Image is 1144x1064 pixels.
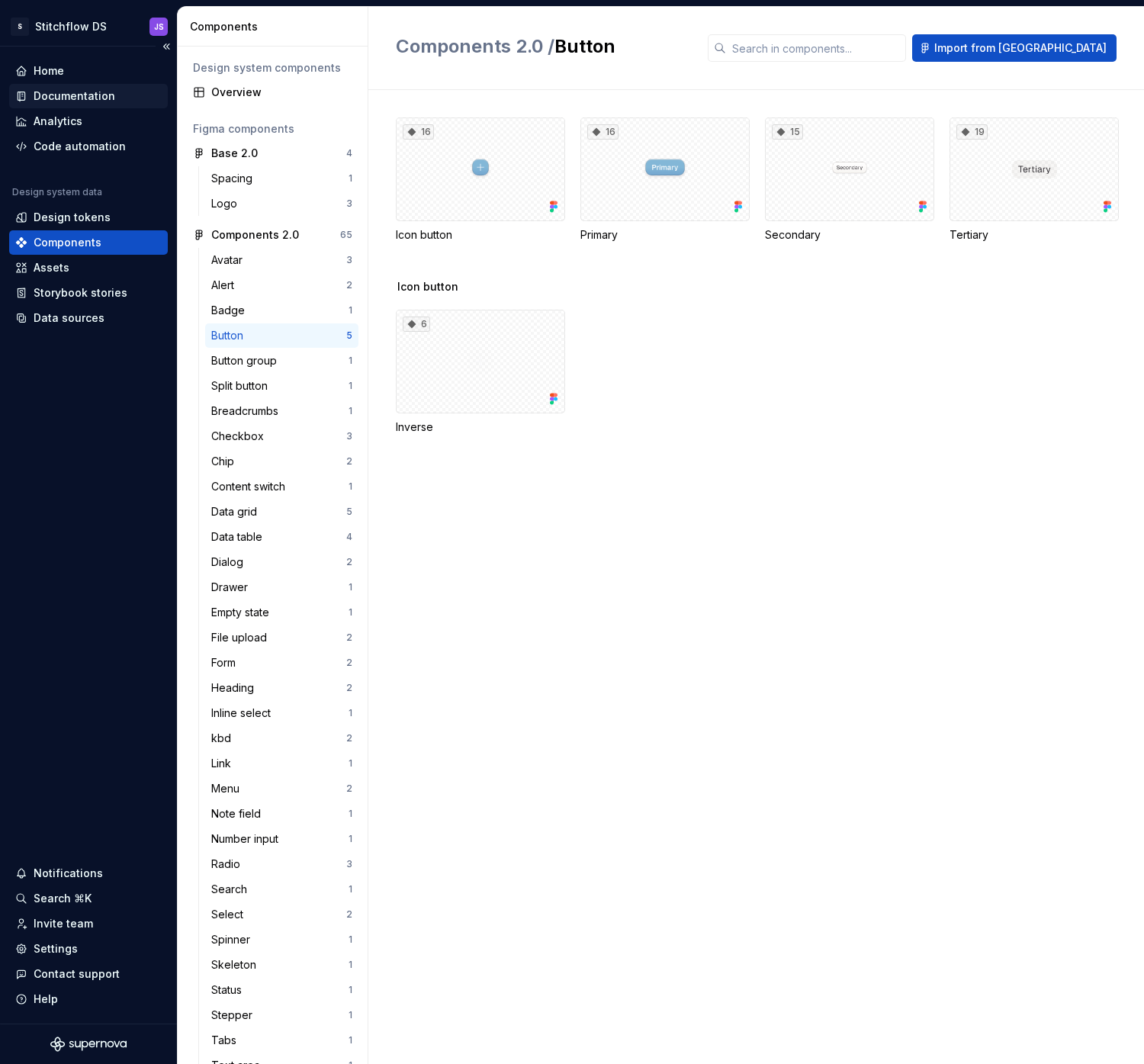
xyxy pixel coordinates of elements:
[34,866,103,881] div: Notifications
[9,861,168,886] button: Notifications
[205,827,358,851] a: Number input1
[349,1009,352,1021] div: 1
[187,80,358,104] a: Overview
[9,886,168,911] button: Search ⌘K
[9,84,168,108] a: Documentation
[9,109,168,133] a: Analytics
[34,88,115,104] div: Documentation
[211,1008,259,1023] div: Stepper
[34,210,111,225] div: Design tokens
[349,808,352,820] div: 1
[349,606,352,619] div: 1
[9,911,168,936] a: Invite team
[403,124,434,140] div: 16
[726,34,906,62] input: Search in components...
[211,781,246,796] div: Menu
[205,625,358,650] a: File upload2
[211,706,277,721] div: Inline select
[205,927,358,952] a: Spinner1
[211,655,242,670] div: Form
[587,124,619,140] div: 16
[211,1033,243,1048] div: Tabs
[205,575,358,600] a: Drawer1
[205,374,358,398] a: Split button1
[349,172,352,185] div: 1
[34,941,78,956] div: Settings
[34,235,101,250] div: Components
[205,550,358,574] a: Dialog2
[211,171,259,186] div: Spacing
[580,117,750,243] div: 16Primary
[205,449,358,474] a: Chip2
[211,605,275,620] div: Empty state
[211,403,284,419] div: Breadcrumbs
[211,857,246,872] div: Radio
[211,454,240,469] div: Chip
[346,430,352,442] div: 3
[205,877,358,902] a: Search1
[211,907,249,922] div: Select
[397,279,458,294] span: Icon button
[211,303,251,318] div: Badge
[346,556,352,568] div: 2
[35,19,107,34] div: Stitchflow DS
[349,581,352,593] div: 1
[346,531,352,543] div: 4
[34,114,82,129] div: Analytics
[205,776,358,801] a: Menu2
[211,252,249,268] div: Avatar
[396,34,689,59] h2: Button
[403,317,430,332] div: 6
[205,166,358,191] a: Spacing1
[912,34,1117,62] button: Import from [GEOGRAPHIC_DATA]
[396,419,565,435] div: Inverse
[211,806,267,821] div: Note field
[205,953,358,977] a: Skeleton1
[211,680,260,696] div: Heading
[349,304,352,317] div: 1
[346,657,352,669] div: 2
[9,205,168,230] a: Design tokens
[34,285,127,301] div: Storybook stories
[190,19,362,34] div: Components
[193,60,352,76] div: Design system components
[34,260,69,275] div: Assets
[205,500,358,524] a: Data grid5
[396,227,565,243] div: Icon button
[396,310,565,435] div: 6Inverse
[349,380,352,392] div: 1
[205,676,358,700] a: Heading2
[34,966,120,982] div: Contact support
[211,831,284,847] div: Number input
[205,701,358,725] a: Inline select1
[205,651,358,675] a: Form2
[346,455,352,468] div: 2
[934,40,1107,56] span: Import from [GEOGRAPHIC_DATA]
[956,124,988,140] div: 19
[349,833,352,845] div: 1
[205,852,358,876] a: Radio3
[205,902,358,927] a: Select2
[211,580,254,595] div: Drawer
[950,227,1119,243] div: Tertiary
[765,117,934,243] div: 15Secondary
[211,85,352,100] div: Overview
[211,227,299,243] div: Components 2.0
[205,1003,358,1027] a: Stepper1
[349,707,352,719] div: 1
[349,355,352,367] div: 1
[11,18,29,36] div: S
[205,399,358,423] a: Breadcrumbs1
[211,328,249,343] div: Button
[9,937,168,961] a: Settings
[211,278,240,293] div: Alert
[9,306,168,330] a: Data sources
[34,891,92,906] div: Search ⌘K
[349,959,352,971] div: 1
[9,59,168,83] a: Home
[346,732,352,744] div: 2
[211,630,273,645] div: File upload
[346,506,352,518] div: 5
[205,298,358,323] a: Badge1
[211,932,256,947] div: Spinner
